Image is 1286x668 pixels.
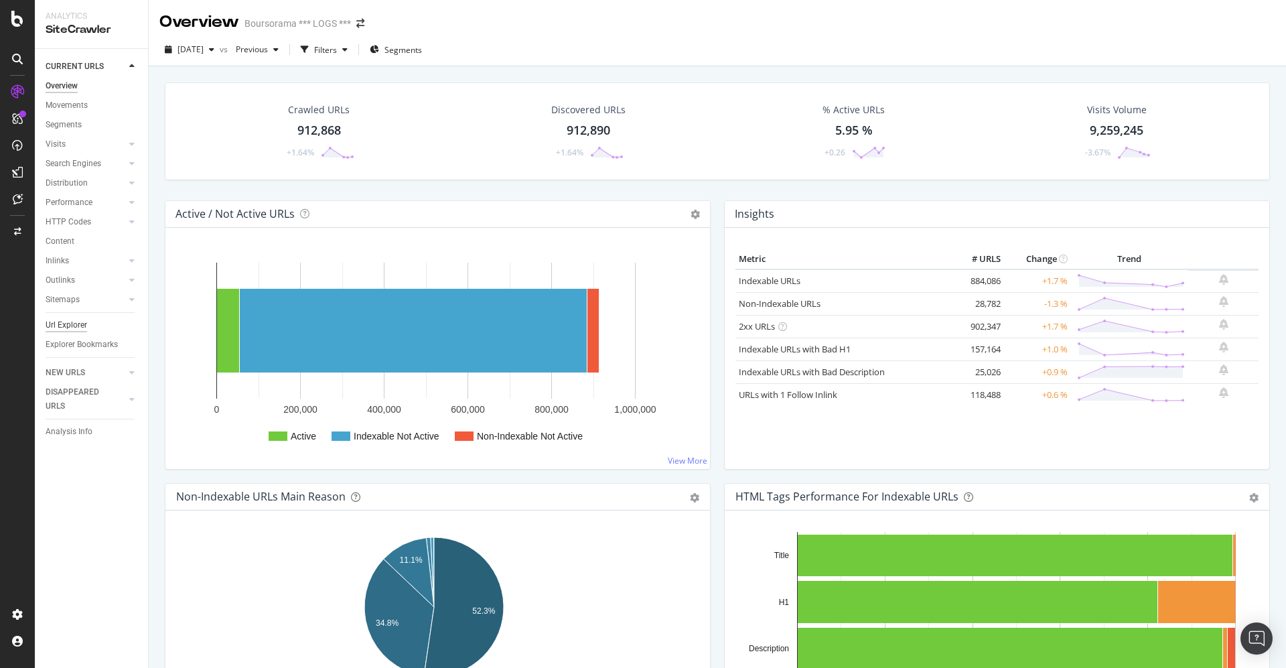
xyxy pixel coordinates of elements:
div: Open Intercom Messenger [1240,622,1273,655]
h4: Active / Not Active URLs [175,205,295,223]
i: Options [691,210,700,219]
a: DISAPPEARED URLS [46,385,125,413]
div: bell-plus [1219,274,1228,285]
div: Non-Indexable URLs Main Reason [176,490,346,503]
div: bell-plus [1219,296,1228,307]
button: Filters [295,39,353,60]
th: # URLS [950,249,1004,269]
th: Metric [735,249,950,269]
button: Segments [364,39,427,60]
a: Url Explorer [46,318,139,332]
div: Overview [159,11,239,34]
a: Visits [46,137,125,151]
td: 884,086 [950,269,1004,293]
div: 9,259,245 [1090,122,1143,139]
a: Indexable URLs [739,275,800,287]
td: 157,164 [950,338,1004,360]
text: 400,000 [367,404,401,415]
td: 28,782 [950,292,1004,315]
text: Indexable Not Active [354,431,439,442]
text: 600,000 [451,404,485,415]
a: Inlinks [46,254,125,268]
td: +0.6 % [1004,383,1071,406]
div: Inlinks [46,254,69,268]
div: % Active URLs [823,103,885,117]
a: Search Engines [46,157,125,171]
div: gear [1249,493,1259,503]
td: 25,026 [950,360,1004,383]
text: 52.3% [472,606,495,616]
div: Discovered URLs [551,103,626,117]
a: Performance [46,196,125,210]
div: DISAPPEARED URLS [46,385,113,413]
div: bell-plus [1219,342,1228,352]
td: -1.3 % [1004,292,1071,315]
text: 1,000,000 [614,404,656,415]
div: Analytics [46,11,137,22]
td: +0.9 % [1004,360,1071,383]
th: Change [1004,249,1071,269]
td: +1.0 % [1004,338,1071,360]
a: Non-Indexable URLs [739,297,820,310]
text: 800,000 [534,404,569,415]
div: SiteCrawler [46,22,137,38]
div: arrow-right-arrow-left [356,19,364,28]
td: 118,488 [950,383,1004,406]
div: bell-plus [1219,387,1228,398]
text: 0 [214,404,220,415]
span: vs [220,44,230,55]
div: Distribution [46,176,88,190]
div: Content [46,235,74,249]
button: [DATE] [159,39,220,60]
text: Non-Indexable Not Active [477,431,583,442]
a: URLs with 1 Follow Inlink [739,389,837,401]
div: 912,868 [297,122,341,139]
a: NEW URLS [46,366,125,380]
a: Outlinks [46,273,125,287]
text: Description [749,644,789,653]
a: Segments [46,118,139,132]
text: Active [291,431,316,442]
td: 902,347 [950,315,1004,338]
div: Visits [46,137,66,151]
div: Url Explorer [46,318,87,332]
a: Sitemaps [46,293,125,307]
div: bell-plus [1219,364,1228,375]
th: Trend [1071,249,1188,269]
a: Distribution [46,176,125,190]
div: +1.64% [287,147,314,158]
text: 200,000 [283,404,317,415]
a: Analysis Info [46,425,139,439]
div: Filters [314,44,337,56]
div: NEW URLS [46,366,85,380]
div: Visits Volume [1087,103,1147,117]
h4: Insights [735,205,774,223]
span: Previous [230,44,268,55]
svg: A chart. [176,249,700,458]
div: bell-plus [1219,319,1228,330]
a: Indexable URLs with Bad Description [739,366,885,378]
a: Overview [46,79,139,93]
a: Movements [46,98,139,113]
div: HTTP Codes [46,215,91,229]
td: +1.7 % [1004,269,1071,293]
div: +1.64% [556,147,583,158]
div: Segments [46,118,82,132]
div: Crawled URLs [288,103,350,117]
div: Search Engines [46,157,101,171]
div: HTML Tags Performance for Indexable URLs [735,490,958,503]
a: Indexable URLs with Bad H1 [739,343,851,355]
text: H1 [779,598,790,607]
text: Title [774,551,790,560]
div: Overview [46,79,78,93]
div: 912,890 [567,122,610,139]
div: Performance [46,196,92,210]
span: 2025 Aug. 8th [177,44,204,55]
a: Content [46,235,139,249]
button: Previous [230,39,284,60]
div: Analysis Info [46,425,92,439]
a: 2xx URLs [739,320,775,332]
div: Explorer Bookmarks [46,338,118,352]
div: CURRENT URLS [46,60,104,74]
